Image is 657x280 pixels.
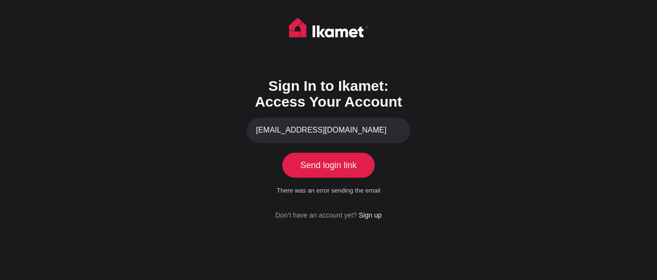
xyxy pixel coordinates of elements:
[247,118,410,143] input: Your email address
[247,78,410,110] h1: Sign In to Ikamet: Access Your Account
[285,153,372,178] button: Send login link
[275,211,357,219] span: Don’t have an account yet?
[289,18,368,42] img: Ikamet home
[359,211,381,219] a: Sign up
[277,186,380,195] small: There was an error sending the email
